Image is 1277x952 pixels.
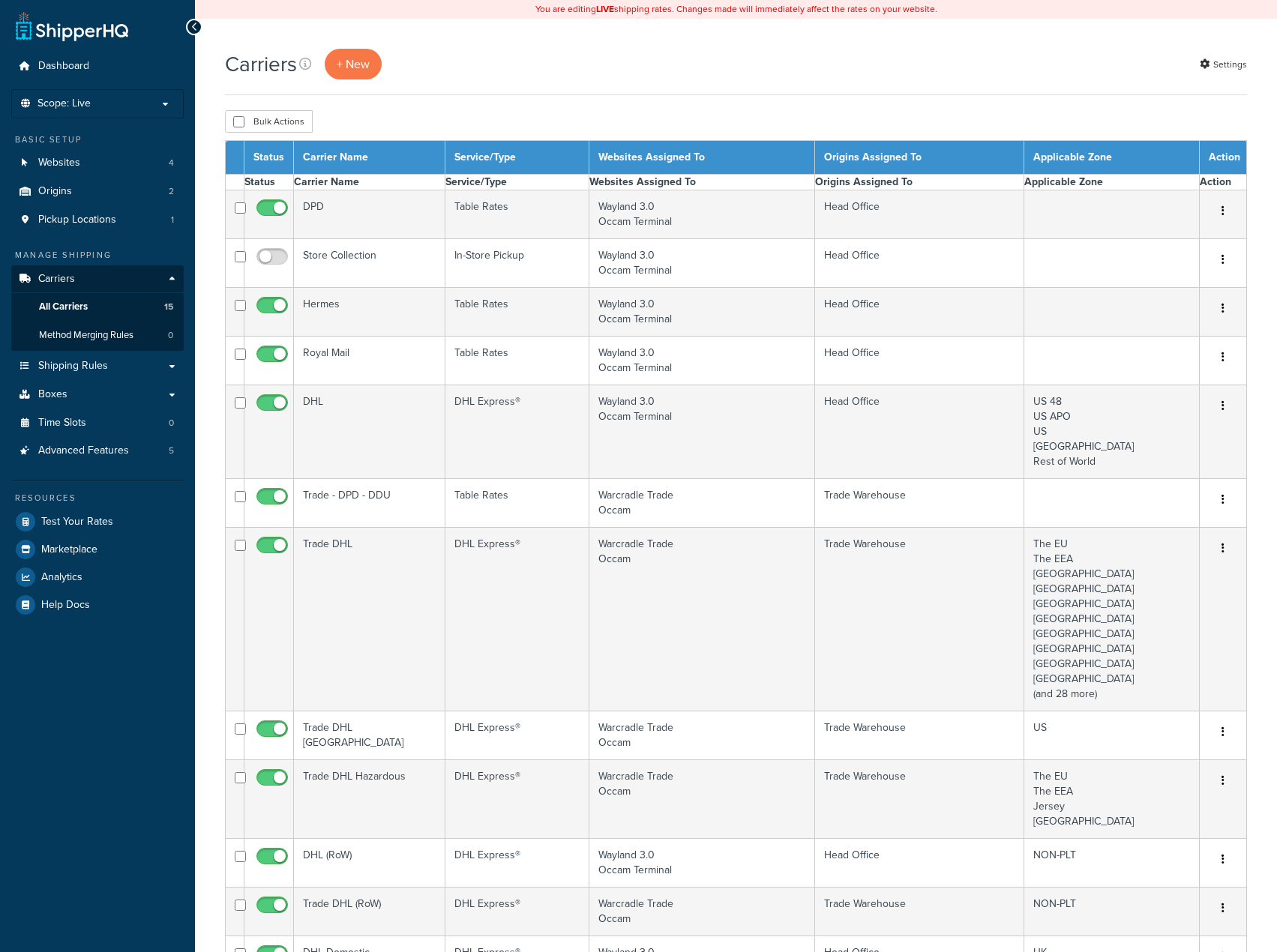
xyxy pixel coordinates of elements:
td: DHL Express® [445,760,589,839]
td: Table Rates [445,288,589,337]
div: Basic Setup [11,133,184,146]
td: The EU The EEA [GEOGRAPHIC_DATA] [GEOGRAPHIC_DATA] [GEOGRAPHIC_DATA] [GEOGRAPHIC_DATA] [GEOGRAPHI... [1024,528,1199,711]
td: Trade - DPD - DDU [294,479,445,528]
span: 0 [169,417,174,430]
th: Status [244,175,294,190]
td: The EU The EEA Jersey [GEOGRAPHIC_DATA] [1024,760,1199,839]
th: Service/Type [445,175,589,190]
span: Help Docs [41,599,90,612]
span: 15 [164,301,173,313]
th: Origins Assigned To [814,141,1024,175]
span: Test Your Rates [41,516,113,528]
td: NON-PLT [1024,839,1199,888]
td: US [1024,711,1199,760]
td: DHL Express® [445,385,589,479]
a: Websites 4 [11,149,184,177]
li: Advanced Features [11,437,184,465]
td: Trade DHL (RoW) [294,888,445,936]
li: Time Slots [11,409,184,437]
td: DHL Express® [445,888,589,936]
td: Wayland 3.0 Occam Terminal [589,839,815,888]
span: Time Slots [38,417,86,430]
span: Boxes [38,388,67,401]
li: Marketplace [11,536,184,563]
span: Carriers [38,273,75,286]
td: Trade DHL Hazardous [294,760,445,839]
td: Wayland 3.0 Occam Terminal [589,337,815,385]
span: 0 [168,329,173,342]
span: Method Merging Rules [39,329,133,342]
a: Origins 2 [11,178,184,205]
span: 5 [169,445,174,457]
a: Carriers [11,265,184,293]
a: Dashboard [11,52,184,80]
li: Test Your Rates [11,508,184,535]
span: Origins [38,185,72,198]
li: Websites [11,149,184,177]
span: Websites [38,157,80,169]
td: Store Collection [294,239,445,288]
td: Head Office [814,839,1024,888]
li: Origins [11,178,184,205]
th: Status [244,141,294,175]
td: Head Office [814,385,1024,479]
td: Head Office [814,337,1024,385]
a: Settings [1200,54,1247,75]
td: Table Rates [445,337,589,385]
td: Warcradle Trade Occam [589,528,815,711]
th: Action [1200,175,1247,190]
a: Time Slots 0 [11,409,184,437]
th: Websites Assigned To [589,175,815,190]
th: Origins Assigned To [814,175,1024,190]
span: Shipping Rules [38,360,108,373]
li: All Carriers [11,293,184,321]
td: Wayland 3.0 Occam Terminal [589,385,815,479]
a: ShipperHQ Home [16,11,128,41]
th: Websites Assigned To [589,141,815,175]
a: All Carriers 15 [11,293,184,321]
span: Marketplace [41,543,97,556]
td: Table Rates [445,190,589,239]
td: Trade Warehouse [814,711,1024,760]
a: Analytics [11,564,184,591]
td: Royal Mail [294,337,445,385]
button: Bulk Actions [225,110,313,133]
td: Warcradle Trade Occam [589,711,815,760]
td: Trade DHL [GEOGRAPHIC_DATA] [294,711,445,760]
a: Shipping Rules [11,352,184,380]
span: Scope: Live [37,97,91,110]
td: Head Office [814,288,1024,337]
th: Carrier Name [294,175,445,190]
li: Method Merging Rules [11,322,184,349]
span: Dashboard [38,60,89,73]
td: Warcradle Trade Occam [589,888,815,936]
td: Trade Warehouse [814,528,1024,711]
td: Trade Warehouse [814,479,1024,528]
div: Manage Shipping [11,249,184,262]
div: Resources [11,492,184,504]
td: Warcradle Trade Occam [589,479,815,528]
a: + New [325,49,382,79]
td: Hermes [294,288,445,337]
span: Advanced Features [38,445,129,457]
span: All Carriers [39,301,88,313]
th: Carrier Name [294,141,445,175]
td: Wayland 3.0 Occam Terminal [589,288,815,337]
span: 1 [171,214,174,226]
a: Method Merging Rules 0 [11,322,184,349]
td: DPD [294,190,445,239]
td: Wayland 3.0 Occam Terminal [589,239,815,288]
h1: Carriers [225,49,297,79]
td: DHL Express® [445,528,589,711]
td: Head Office [814,190,1024,239]
span: 4 [169,157,174,169]
span: Analytics [41,571,82,584]
a: Boxes [11,381,184,409]
th: Applicable Zone [1024,141,1199,175]
a: Advanced Features 5 [11,437,184,465]
a: Help Docs [11,591,184,618]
